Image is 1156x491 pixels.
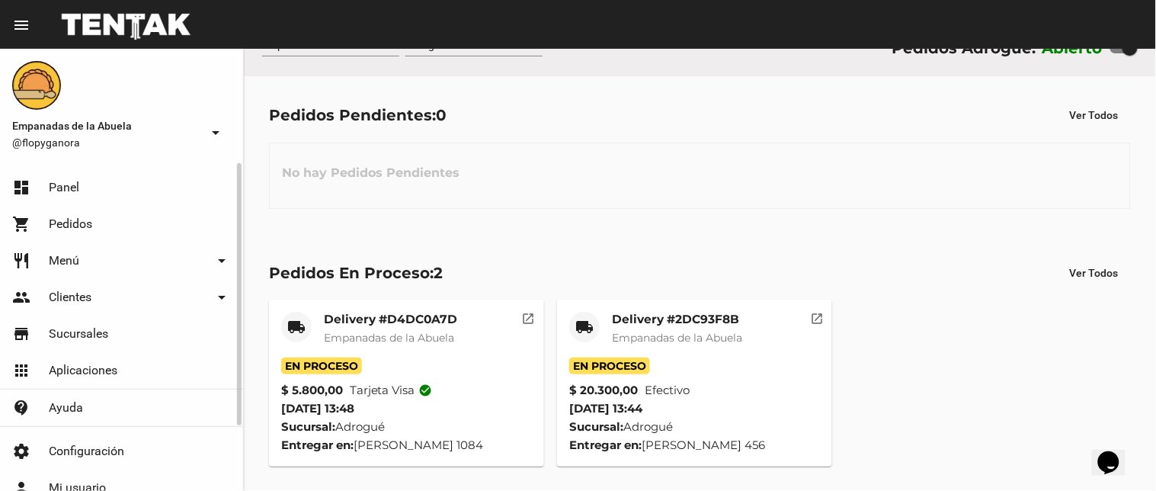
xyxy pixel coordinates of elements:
[12,442,30,461] mat-icon: settings
[207,124,225,142] mat-icon: arrow_drop_down
[49,290,91,305] span: Clientes
[12,16,30,34] mat-icon: menu
[270,150,472,196] h3: No hay Pedidos Pendientes
[287,318,306,336] mat-icon: local_shipping
[569,418,820,436] div: Adrogué
[49,444,124,459] span: Configuración
[645,381,690,400] span: Efectivo
[12,135,200,150] span: @flopyganora
[569,438,642,452] strong: Entregar en:
[324,312,457,327] mat-card-title: Delivery #D4DC0A7D
[324,331,454,345] span: Empanadas de la Abuela
[350,381,433,400] span: Tarjeta visa
[12,215,30,233] mat-icon: shopping_cart
[281,418,532,436] div: Adrogué
[49,363,117,378] span: Aplicaciones
[1058,259,1131,287] button: Ver Todos
[281,358,362,374] span: En Proceso
[12,61,61,110] img: f0136945-ed32-4f7c-91e3-a375bc4bb2c5.png
[569,436,820,454] div: [PERSON_NAME] 456
[575,318,594,336] mat-icon: local_shipping
[522,310,536,323] mat-icon: open_in_new
[12,361,30,380] mat-icon: apps
[612,312,742,327] mat-card-title: Delivery #2DC93F8B
[569,419,623,434] strong: Sucursal:
[12,252,30,270] mat-icon: restaurant
[49,253,79,268] span: Menú
[213,288,231,306] mat-icon: arrow_drop_down
[612,331,742,345] span: Empanadas de la Abuela
[1092,430,1141,476] iframe: chat widget
[213,252,231,270] mat-icon: arrow_drop_down
[281,381,343,400] strong: $ 5.800,00
[569,401,642,416] span: [DATE] 13:44
[569,358,650,374] span: En Proceso
[810,310,824,323] mat-icon: open_in_new
[12,399,30,417] mat-icon: contact_support
[434,264,443,282] span: 2
[12,117,200,135] span: Empanadas de la Abuela
[12,178,30,197] mat-icon: dashboard
[269,103,447,127] div: Pedidos Pendientes:
[49,400,83,416] span: Ayuda
[569,381,638,400] strong: $ 20.300,00
[12,288,30,306] mat-icon: people
[49,180,79,195] span: Panel
[49,217,92,232] span: Pedidos
[49,326,108,342] span: Sucursales
[1070,109,1119,121] span: Ver Todos
[281,436,532,454] div: [PERSON_NAME] 1084
[269,261,443,285] div: Pedidos En Proceso:
[12,325,30,343] mat-icon: store
[1058,101,1131,129] button: Ver Todos
[281,419,335,434] strong: Sucursal:
[892,36,1036,60] div: Pedidos Adrogué:
[1042,36,1103,60] label: Abierto
[281,438,354,452] strong: Entregar en:
[281,401,354,416] span: [DATE] 13:48
[436,106,447,124] span: 0
[1070,267,1119,279] span: Ver Todos
[419,383,433,397] mat-icon: check_circle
